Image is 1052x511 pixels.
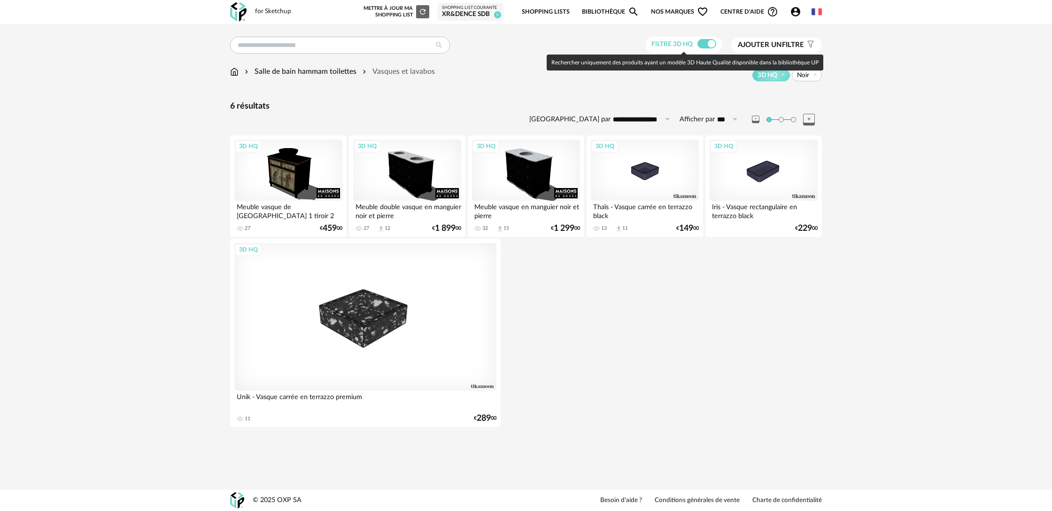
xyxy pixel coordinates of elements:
span: 1 899 [435,225,456,232]
div: Iris - Vasque rectangulaire en terrazzo black [710,201,818,220]
button: Ajouter unfiltre Filter icon [731,38,822,53]
span: filtre [738,40,804,50]
div: 3D HQ [354,140,381,152]
div: Salle de bain hammam toilettes [243,66,356,77]
div: € 00 [320,225,342,232]
div: Shopping List courante [442,5,499,11]
div: 27 [245,225,250,232]
div: 12 [385,225,390,232]
span: Filter icon [804,40,815,50]
div: € 00 [432,225,461,232]
span: 289 [477,415,491,422]
div: € 00 [551,225,580,232]
span: Heart Outline icon [697,6,708,17]
img: svg+xml;base64,PHN2ZyB3aWR0aD0iMTYiIGhlaWdodD0iMTYiIHZpZXdCb3g9IjAgMCAxNiAxNiIgZmlsbD0ibm9uZSIgeG... [243,66,250,77]
div: for Sketchup [255,8,291,16]
img: fr [812,7,822,17]
div: 3D HQ [591,140,619,152]
span: 229 [798,225,812,232]
span: Filtre 3D HQ [651,41,693,47]
div: 3D HQ [235,140,262,152]
span: Centre d'aideHelp Circle Outline icon [720,6,778,17]
div: Meuble vasque de [GEOGRAPHIC_DATA] 1 tiroir 2 portes... [234,201,342,220]
span: Account Circle icon [790,6,801,17]
div: 11 [245,416,250,422]
a: Conditions générales de vente [655,496,740,505]
span: 3D HQ [758,71,777,79]
img: svg+xml;base64,PHN2ZyB3aWR0aD0iMTYiIGhlaWdodD0iMTciIHZpZXdCb3g9IjAgMCAxNiAxNyIgZmlsbD0ibm9uZSIgeG... [230,66,239,77]
a: 3D HQ Meuble double vasque en manguier noir et pierre 27 Download icon 12 €1 89900 [349,135,465,237]
img: OXP [230,2,247,22]
div: € 00 [795,225,818,232]
div: 3D HQ [710,140,737,152]
label: [GEOGRAPHIC_DATA] par [529,115,611,124]
span: Download icon [615,225,622,232]
div: Thaïs - Vasque carrée en terrazzo black [591,201,699,220]
div: 32 [482,225,488,232]
span: 459 [323,225,337,232]
div: Meuble vasque en manguier noir et pierre [472,201,580,220]
span: Magnify icon [628,6,639,17]
span: Download icon [378,225,385,232]
a: 3D HQ Iris - Vasque rectangulaire en terrazzo black €22900 [705,135,822,237]
span: Help Circle Outline icon [767,6,778,17]
div: 3D HQ [235,244,262,256]
div: 6 résultats [230,101,822,112]
span: Ajouter un [738,41,782,48]
a: Besoin d'aide ? [600,496,642,505]
div: 13 [601,225,607,232]
div: xr&dence sdb [442,10,499,19]
a: Shopping Lists [522,1,570,23]
a: Shopping List courante xr&dence sdb 0 [442,5,499,19]
a: 3D HQ Meuble vasque de [GEOGRAPHIC_DATA] 1 tiroir 2 portes... 27 €45900 [230,135,347,237]
div: Mettre à jour ma Shopping List [362,5,429,18]
span: Refresh icon [418,9,427,14]
div: Rechercher uniquement des produits ayant un modèle 3D Haute Qualité disponible dans la bibliothèq... [547,55,823,71]
div: 15 [503,225,509,232]
span: Nos marques [651,1,708,23]
span: 1 299 [554,225,574,232]
a: Charte de confidentialité [752,496,822,505]
a: 3D HQ Thaïs - Vasque carrée en terrazzo black 13 Download icon 11 €14900 [587,135,703,237]
div: Unik - Vasque carrée en terrazzo premium [234,391,496,409]
div: 11 [622,225,628,232]
div: © 2025 OXP SA [253,496,302,505]
label: Afficher par [680,115,715,124]
span: Download icon [496,225,503,232]
div: € 00 [474,415,496,422]
span: Noir [797,71,809,79]
div: Meuble double vasque en manguier noir et pierre [353,201,461,220]
a: 3D HQ Meuble vasque en manguier noir et pierre 32 Download icon 15 €1 29900 [468,135,584,237]
div: 3D HQ [472,140,500,152]
span: Account Circle icon [790,6,805,17]
img: OXP [230,492,244,509]
div: € 00 [676,225,699,232]
a: BibliothèqueMagnify icon [582,1,639,23]
div: 27 [364,225,369,232]
span: 149 [679,225,693,232]
a: 3D HQ Unik - Vasque carrée en terrazzo premium 11 €28900 [230,239,501,427]
span: 0 [494,11,501,18]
